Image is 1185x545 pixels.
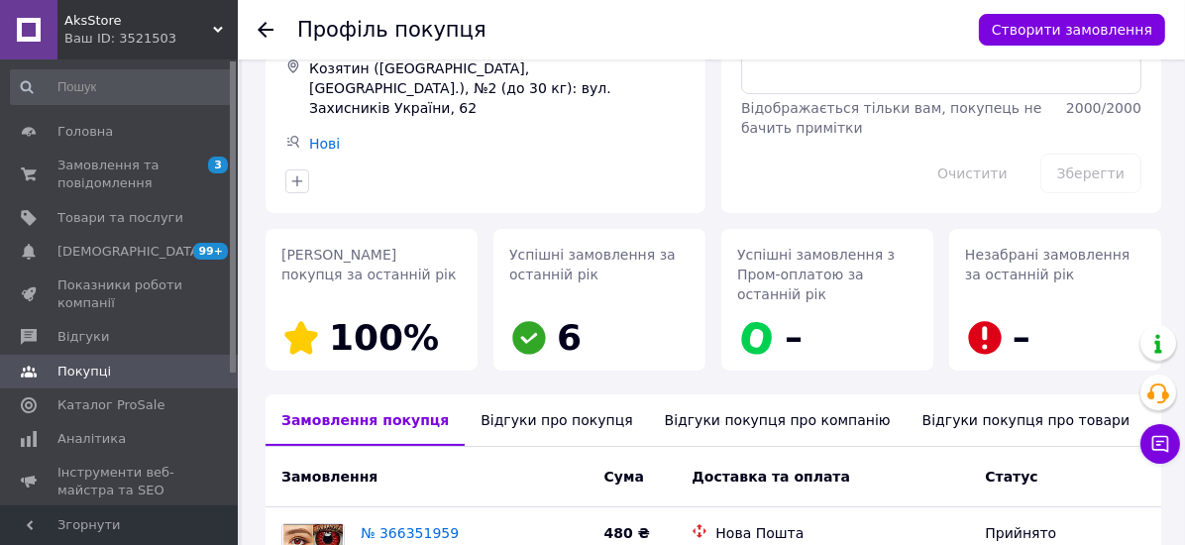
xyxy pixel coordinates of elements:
span: Покупці [57,363,111,381]
span: Товари та послуги [57,209,183,227]
span: Показники роботи компанії [57,276,183,312]
span: 2000 / 2000 [1066,100,1141,116]
span: [DEMOGRAPHIC_DATA] [57,243,204,261]
span: Незабрані замовлення за останній рік [965,247,1130,282]
input: Пошук [10,69,234,105]
div: Повернутися назад [258,20,273,40]
span: Каталог ProSale [57,396,164,414]
span: Статус [985,469,1037,485]
span: 6 [557,317,582,358]
span: – [785,317,803,358]
button: Створити замовлення [979,14,1165,46]
div: Прийнято [985,523,1145,543]
span: Cума [604,469,644,485]
div: Козятин ([GEOGRAPHIC_DATA], [GEOGRAPHIC_DATA].), №2 (до 30 кг): вул. Захисників України, 62 [305,54,690,122]
span: Аналітика [57,430,126,448]
span: Інструменти веб-майстра та SEO [57,464,183,499]
span: [PERSON_NAME] покупця за останній рік [281,247,456,282]
div: Відгуки покупця про компанію [649,394,907,446]
span: 99+ [193,243,228,260]
span: Успішні замовлення з Пром-оплатою за останній рік [737,247,895,302]
a: Нові [309,136,340,152]
span: Замовлення та повідомлення [57,157,183,192]
div: Нова Пошта [715,523,969,543]
span: Доставка та оплата [692,469,850,485]
span: Відображається тільки вам, покупець не бачить примітки [741,100,1041,136]
span: 3 [208,157,228,173]
div: Ваш ID: 3521503 [64,30,238,48]
div: Замовлення покупця [266,394,465,446]
div: Відгуки покупця про товари [907,394,1145,446]
span: Головна [57,123,113,141]
span: Відгуки [57,328,109,346]
div: Відгуки про покупця [465,394,648,446]
span: Успішні замовлення за останній рік [509,247,676,282]
h1: Профіль покупця [297,18,486,42]
span: – [1013,317,1030,358]
button: Чат з покупцем [1140,424,1180,464]
a: № 366351959 [361,525,459,541]
span: Замовлення [281,469,377,485]
span: AksStore [64,12,213,30]
span: 480 ₴ [604,525,650,541]
span: 100% [329,317,439,358]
